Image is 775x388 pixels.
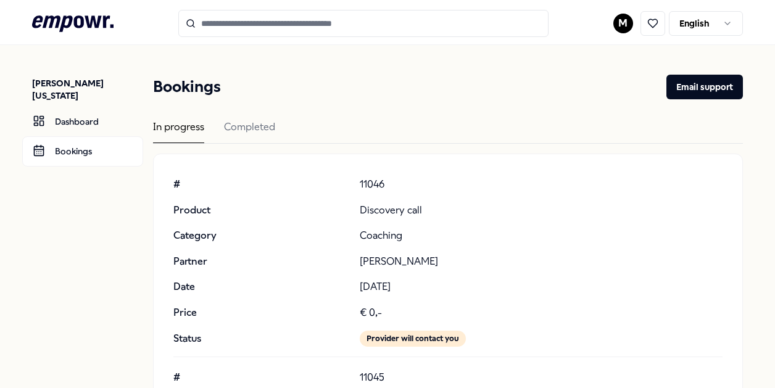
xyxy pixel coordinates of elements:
div: Provider will contact you [360,331,466,347]
p: [PERSON_NAME] [360,254,723,270]
p: Partner [173,254,350,270]
p: Category [173,228,350,244]
p: Date [173,279,350,295]
p: Price [173,305,350,321]
h1: Bookings [153,75,221,99]
p: # [173,176,350,192]
input: Search for products, categories or subcategories [178,10,549,37]
p: # [173,369,350,386]
p: Coaching [360,228,723,244]
p: 11046 [360,176,723,192]
p: Status [173,331,350,347]
p: Product [173,202,350,218]
button: Email support [666,75,743,99]
p: [DATE] [360,279,723,295]
button: M [613,14,633,33]
a: Bookings [22,136,143,166]
div: In progress [153,119,204,143]
p: € 0,- [360,305,723,321]
p: Discovery call [360,202,723,218]
p: [PERSON_NAME][US_STATE] [32,77,143,102]
p: 11045 [360,369,723,386]
a: Dashboard [22,107,143,136]
div: Completed [224,119,275,143]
